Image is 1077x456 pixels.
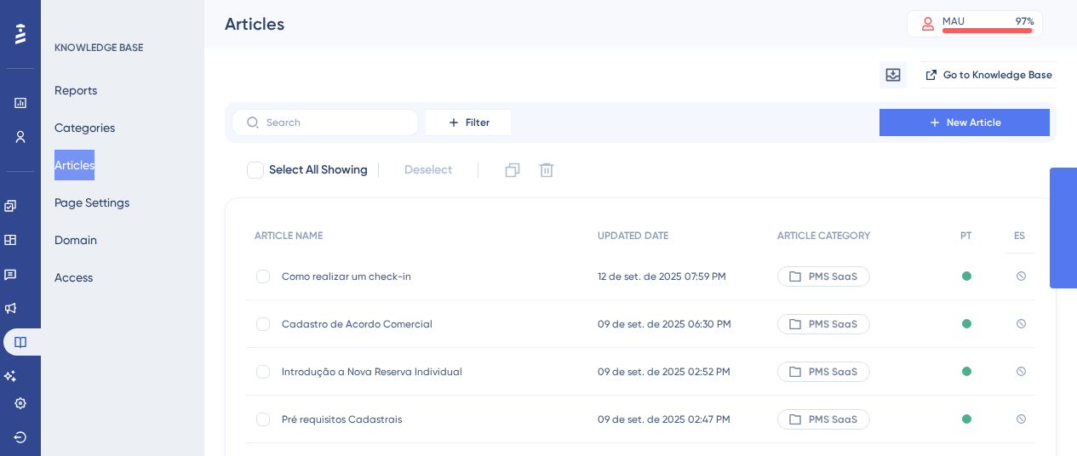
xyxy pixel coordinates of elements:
button: Articles [54,150,95,180]
button: Page Settings [54,187,129,218]
span: PMS SaaS [809,413,857,426]
div: MAU [942,14,965,28]
span: Select All Showing [269,160,368,180]
span: 09 de set. de 2025 02:47 PM [598,413,730,426]
span: ARTICLE NAME [255,229,323,242]
div: 97 % [1016,14,1034,28]
button: Filter [426,109,511,136]
span: New Article [947,116,1001,129]
span: 09 de set. de 2025 06:30 PM [598,317,731,331]
span: Go to Knowledge Base [943,68,1052,82]
span: 12 de set. de 2025 07:59 PM [598,270,726,283]
div: Articles [225,12,864,36]
button: Domain [54,225,97,255]
button: New Article [879,109,1050,136]
span: PT [960,229,971,242]
span: Como realizar um check-in [282,270,554,283]
span: PMS SaaS [809,270,857,283]
button: Go to Knowledge Base [920,61,1057,88]
button: Categories [54,112,115,143]
span: Pré requisitos Cadastrais [282,413,554,426]
span: PMS SaaS [809,317,857,331]
button: Deselect [389,155,467,185]
span: 09 de set. de 2025 02:52 PM [598,365,730,379]
span: ARTICLE CATEGORY [777,229,870,242]
span: Introdução a Nova Reserva Individual [282,365,554,379]
span: Deselect [404,160,452,180]
button: Reports [54,75,97,105]
span: UPDATED DATE [598,229,668,242]
button: Access [54,262,93,293]
span: ES [1014,229,1025,242]
span: Filter [466,116,490,129]
div: KNOWLEDGE BASE [54,41,143,54]
input: Search [266,117,404,128]
span: PMS SaaS [809,365,857,379]
iframe: UserGuiding AI Assistant Launcher [1005,389,1057,440]
span: Cadastro de Acordo Comercial [282,317,554,331]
